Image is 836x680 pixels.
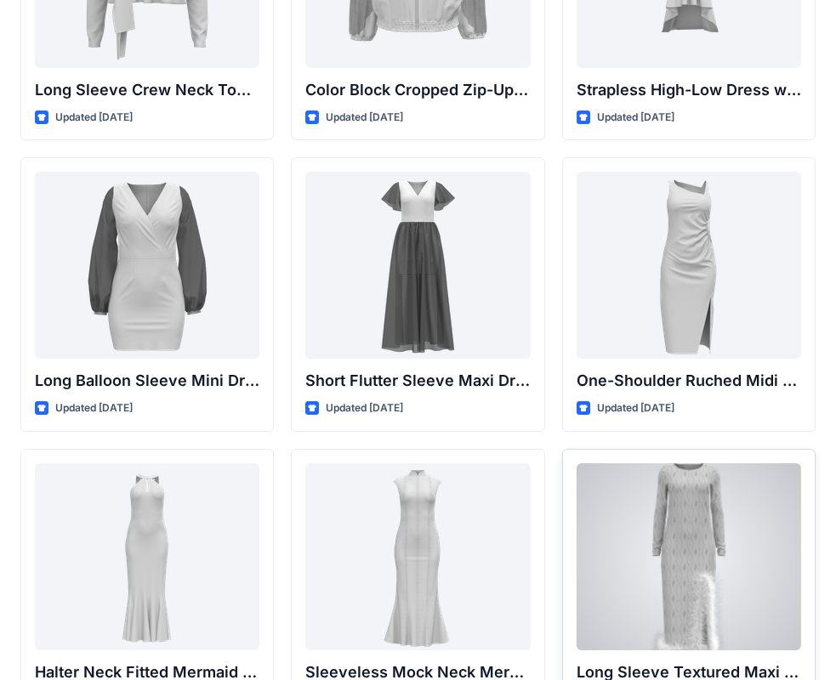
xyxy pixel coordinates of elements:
a: Sleeveless Mock Neck Mermaid Gown [305,463,530,650]
p: Long Balloon Sleeve Mini Dress with Wrap Bodice [35,369,259,393]
a: Halter Neck Fitted Mermaid Gown with Keyhole Detail [35,463,259,650]
p: Updated [DATE] [55,109,133,127]
p: Updated [DATE] [55,399,133,417]
a: Short Flutter Sleeve Maxi Dress with Contrast Bodice and Sheer Overlay [305,172,530,359]
p: Long Sleeve Crew Neck Top with Asymmetrical Tie Detail [35,78,259,102]
p: Updated [DATE] [597,399,674,417]
a: Long Balloon Sleeve Mini Dress with Wrap Bodice [35,172,259,359]
a: Long Sleeve Textured Maxi Dress with Feather Hem [577,463,801,650]
p: Strapless High-Low Dress with Side Bow Detail [577,78,801,102]
p: One-Shoulder Ruched Midi Dress with Slit [577,369,801,393]
p: Short Flutter Sleeve Maxi Dress with Contrast [PERSON_NAME] and [PERSON_NAME] [305,369,530,393]
a: One-Shoulder Ruched Midi Dress with Slit [577,172,801,359]
p: Updated [DATE] [597,109,674,127]
p: Updated [DATE] [326,109,403,127]
p: Color Block Cropped Zip-Up Jacket with Sheer Sleeves [305,78,530,102]
p: Updated [DATE] [326,399,403,417]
